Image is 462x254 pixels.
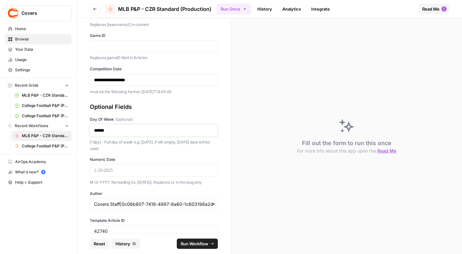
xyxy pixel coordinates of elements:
[90,218,218,223] label: Template Article ID
[22,113,69,119] span: College Football P&P (Production) Grid (2)
[377,148,396,153] span: Read Me
[22,103,69,109] span: College Football P&P (Production) Grid (1)
[12,141,72,151] a: College Football P&P (Production)
[422,6,440,12] span: Read Me
[15,26,69,32] span: Home
[5,167,71,177] div: What's new?
[418,4,449,14] button: Read Me
[90,117,218,122] label: Day Of Week
[90,179,218,186] p: M-D-YYYY. No leading 0s. ([DATE]). Replaces xx in the slug only
[90,157,218,162] label: Numeric Date
[12,90,72,101] a: MLB P&P - CZR Standard (Production) Grid
[12,111,72,121] a: College Football P&P (Production) Grid (2)
[12,101,72,111] a: College Football P&P (Production) Grid (1)
[278,4,305,14] a: Analytics
[5,5,72,21] button: Workspace: Covers
[118,5,211,13] span: MLB P&P - CZR Standard (Production)
[90,66,218,72] label: Competition Date
[112,239,140,249] button: History
[41,170,46,174] a: 5
[217,4,251,14] button: Run Once
[116,241,130,247] span: History
[94,201,214,207] input: Covers Staff|0c06b807-7418-4997-8a60-1c603198a2db
[181,241,208,247] span: Run Workflow
[5,24,72,34] a: Home
[90,33,218,39] label: Game ID
[5,81,72,90] button: Recent Grids
[15,159,69,165] span: AirOps Academy
[5,177,72,188] button: Help + Support
[5,167,72,177] button: What's new? 5
[22,92,69,98] span: MLB P&P - CZR Standard (Production) Grid
[5,121,72,131] button: Recent Workflows
[90,239,109,249] button: Reset
[297,139,396,154] div: Fill out the form to run this once
[94,241,105,247] span: Reset
[90,102,218,111] div: Optional Fields
[5,157,72,167] a: AirOps Academy
[22,143,69,149] span: College Football P&P (Production)
[22,133,69,139] span: MLB P&P - CZR Standard (Production)
[297,148,396,154] button: For more info about this app open the Read Me
[12,131,72,141] a: MLB P&P - CZR Standard (Production)
[15,57,69,63] span: Usage
[15,123,48,129] span: Recent Workflows
[15,180,69,185] span: Help + Support
[90,191,218,197] label: Author
[90,55,218,61] p: Replaces gameID field in Articles
[94,228,214,234] input: 42740
[15,67,69,73] span: Settings
[115,117,133,122] span: (Optional)
[90,89,218,95] p: must be the following format: [DATE]T14:05:00
[5,44,72,55] a: Your Data
[177,239,218,249] button: Run Workflow
[15,83,38,88] span: Recent Grids
[7,7,19,19] img: Covers Logo
[307,4,334,14] a: Integrate
[90,22,218,28] p: Replaces [teamname2] in content
[105,4,211,14] a: MLB P&P - CZR Standard (Production)
[42,171,44,174] text: 5
[5,65,72,75] a: Settings
[21,10,60,16] span: Covers
[253,4,276,14] a: History
[15,47,69,52] span: Your Data
[5,55,72,65] a: Usage
[5,34,72,44] a: Browse
[15,36,69,42] span: Browse
[90,139,218,152] p: [*day] - Full day of week e.g. [DATE]. If left empty, [DATE] date will be used.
